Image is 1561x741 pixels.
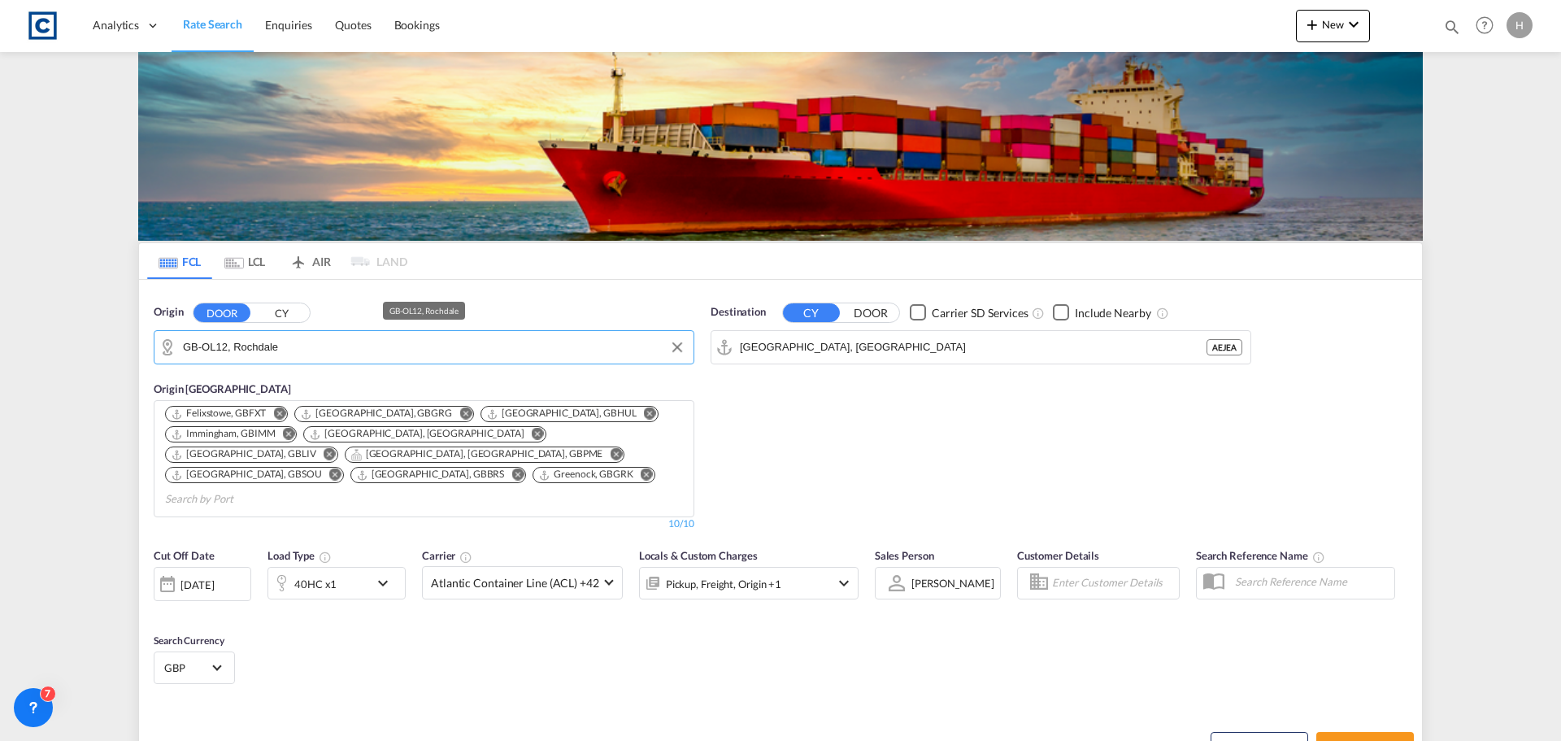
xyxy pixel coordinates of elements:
[294,573,337,595] div: 40HC x1
[834,573,854,593] md-icon: icon-chevron-down
[164,660,210,675] span: GBP
[300,407,452,421] div: Grangemouth, GBGRG
[668,517,694,531] div: 10/10
[1052,571,1174,595] input: Enter Customer Details
[1312,551,1325,564] md-icon: Your search will be saved by the below given name
[180,578,214,592] div: [DATE]
[171,407,266,421] div: Felixstowe, GBFXT
[1053,304,1151,321] md-checkbox: Checkbox No Ink
[147,243,407,279] md-pagination-wrapper: Use the left and right arrow keys to navigate between tabs
[171,447,320,461] div: Press delete to remove this chip.
[163,401,685,512] md-chips-wrap: Chips container. Use arrow keys to select chips.
[309,427,527,441] div: Press delete to remove this chip.
[1227,569,1394,594] input: Search Reference Name
[154,549,215,562] span: Cut Off Date
[1302,15,1322,34] md-icon: icon-plus 400-fg
[289,252,308,264] md-icon: icon-airplane
[154,634,224,647] span: Search Currency
[193,303,250,322] button: DOOR
[1471,11,1498,39] span: Help
[666,573,781,595] div: Pickup Freight Origin Factory Stuffing
[1302,18,1363,31] span: New
[538,468,637,482] div: Press delete to remove this chip.
[783,303,840,322] button: CY
[335,18,371,32] span: Quotes
[394,18,440,32] span: Bookings
[932,305,1028,321] div: Carrier SD Services
[1075,305,1151,321] div: Include Nearby
[538,468,633,482] div: Greenock, GBGRK
[665,335,689,360] button: Clear Input
[1296,10,1370,42] button: icon-plus 400-fgNewicon-chevron-down
[267,567,406,599] div: 40HC x1icon-chevron-down
[165,486,320,512] input: Search by Port
[1507,12,1533,38] div: H
[171,468,325,482] div: Press delete to remove this chip.
[910,304,1028,321] md-checkbox: Checkbox No Ink
[1017,549,1099,562] span: Customer Details
[875,549,934,562] span: Sales Person
[147,243,212,279] md-tab-item: FCL
[319,468,343,484] button: Remove
[1032,307,1045,320] md-icon: Unchecked: Search for CY (Container Yard) services for all selected carriers.Checked : Search for...
[267,549,332,562] span: Load Type
[356,468,508,482] div: Press delete to remove this chip.
[154,304,183,320] span: Origin
[910,571,996,595] md-select: Sales Person: Hannah Nutter
[1443,18,1461,42] div: icon-magnify
[521,427,546,443] button: Remove
[265,18,312,32] span: Enquiries
[449,407,473,423] button: Remove
[313,447,337,464] button: Remove
[711,304,766,320] span: Destination
[711,331,1250,364] md-input-container: Jebel Ali, AEJEA
[911,577,994,590] div: [PERSON_NAME]
[171,407,269,421] div: Press delete to remove this chip.
[154,331,694,364] md-input-container: GB-OL12, Rochdale
[842,303,899,322] button: DOOR
[171,427,278,441] div: Press delete to remove this chip.
[183,335,685,360] input: Search by Door
[171,447,316,461] div: Liverpool, GBLIV
[154,567,251,601] div: [DATE]
[599,447,624,464] button: Remove
[486,407,640,421] div: Press delete to remove this chip.
[1471,11,1507,41] div: Help
[389,302,459,320] div: GB-OL12, Rochdale
[138,52,1423,241] img: LCL+%26+FCL+BACKGROUND.png
[272,427,296,443] button: Remove
[163,656,226,679] md-select: Select Currency: £ GBPUnited Kingdom Pound
[1443,18,1461,36] md-icon: icon-magnify
[1207,339,1242,355] div: AEJEA
[24,7,61,44] img: 1fdb9190129311efbfaf67cbb4249bed.jpeg
[171,427,275,441] div: Immingham, GBIMM
[183,17,242,31] span: Rate Search
[319,551,332,564] md-icon: icon-information-outline
[431,575,599,591] span: Atlantic Container Line (ACL) +42
[740,335,1207,360] input: Search by Port
[300,407,455,421] div: Press delete to remove this chip.
[356,468,505,482] div: Bristol, GBBRS
[373,573,401,593] md-icon: icon-chevron-down
[154,599,166,621] md-datepicker: Select
[171,468,322,482] div: Southampton, GBSOU
[253,303,310,322] button: CY
[93,17,139,33] span: Analytics
[486,407,637,421] div: Hull, GBHUL
[1344,15,1363,34] md-icon: icon-chevron-down
[212,243,277,279] md-tab-item: LCL
[154,382,291,395] span: Origin [GEOGRAPHIC_DATA]
[501,468,525,484] button: Remove
[263,407,287,423] button: Remove
[422,549,472,562] span: Carrier
[639,549,758,562] span: Locals & Custom Charges
[309,427,524,441] div: London Gateway Port, GBLGP
[277,243,342,279] md-tab-item: AIR
[639,567,859,599] div: Pickup Freight Origin Factory Stuffingicon-chevron-down
[1156,307,1169,320] md-icon: Unchecked: Ignores neighbouring ports when fetching rates.Checked : Includes neighbouring ports w...
[630,468,654,484] button: Remove
[350,447,607,461] div: Press delete to remove this chip.
[350,447,603,461] div: Portsmouth, HAM, GBPME
[459,551,472,564] md-icon: The selected Trucker/Carrierwill be displayed in the rate results If the rates are from another f...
